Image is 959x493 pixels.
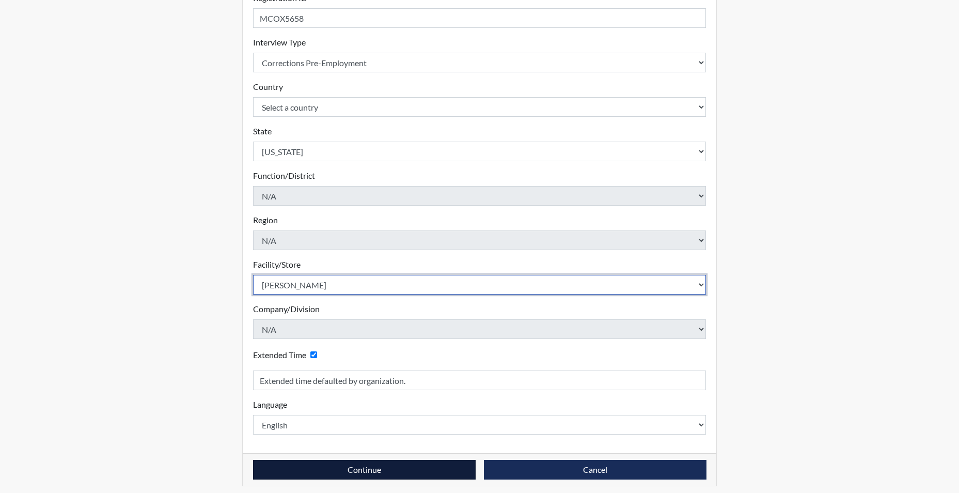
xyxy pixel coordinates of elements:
label: Country [253,81,283,93]
input: Insert a Registration ID, which needs to be a unique alphanumeric value for each interviewee [253,8,706,28]
button: Continue [253,460,476,480]
label: Facility/Store [253,258,301,271]
label: State [253,125,272,137]
input: Reason for Extension [253,371,706,390]
label: Interview Type [253,36,306,49]
label: Language [253,398,287,411]
label: Extended Time [253,349,306,361]
label: Company/Division [253,303,320,315]
label: Function/District [253,170,315,182]
button: Cancel [484,460,706,480]
label: Region [253,214,278,226]
div: Checking this box will provide the interviewee with an accomodation of extra time to answer each ... [253,347,321,362]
